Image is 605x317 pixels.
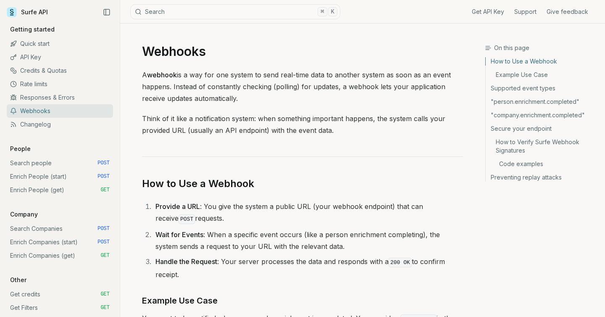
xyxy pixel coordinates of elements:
[100,291,110,298] span: GET
[142,113,463,136] p: Think of it like a notification system: when something important happens, the system calls your p...
[155,257,217,266] strong: Handle the Request
[486,68,598,82] a: Example Use Case
[147,71,177,79] strong: webhook
[318,7,327,16] kbd: ⌘
[7,6,48,18] a: Surfe API
[155,202,200,211] strong: Provide a URL
[97,173,110,180] span: POST
[7,118,113,131] a: Changelog
[97,225,110,232] span: POST
[7,104,113,118] a: Webhooks
[7,222,113,235] a: Search Companies POST
[7,91,113,104] a: Responses & Errors
[7,288,113,301] a: Get credits GET
[97,160,110,166] span: POST
[142,294,218,307] a: Example Use Case
[153,229,463,252] li: : When a specific event occurs (like a person enrichment completing), the system sends a request ...
[97,239,110,246] span: POST
[142,69,463,104] p: A is a way for one system to send real-time data to another system as soon as an event happens. I...
[514,8,537,16] a: Support
[486,82,598,95] a: Supported event types
[7,25,58,34] p: Getting started
[486,135,598,157] a: How to Verify Surfe Webhook Signatures
[7,37,113,50] a: Quick start
[485,44,598,52] h3: On this page
[7,77,113,91] a: Rate limits
[179,214,195,224] code: POST
[486,157,598,171] a: Code examples
[7,301,113,314] a: Get Filters GET
[7,183,113,197] a: Enrich People (get) GET
[389,258,412,267] code: 200 OK
[328,7,337,16] kbd: K
[153,256,463,280] li: : Your server processes the data and responds with a to confirm receipt.
[547,8,588,16] a: Give feedback
[7,64,113,77] a: Credits & Quotas
[7,210,41,219] p: Company
[472,8,504,16] a: Get API Key
[7,50,113,64] a: API Key
[7,170,113,183] a: Enrich People (start) POST
[7,235,113,249] a: Enrich Companies (start) POST
[130,4,340,19] button: Search⌘K
[100,304,110,311] span: GET
[7,156,113,170] a: Search people POST
[142,44,463,59] h1: Webhooks
[486,108,598,122] a: "company.enrichment.completed"
[7,145,34,153] p: People
[100,6,113,18] button: Collapse Sidebar
[7,276,30,284] p: Other
[486,57,598,68] a: How to Use a Webhook
[7,249,113,262] a: Enrich Companies (get) GET
[153,201,463,225] li: : You give the system a public URL (your webhook endpoint) that can receive requests.
[486,171,598,182] a: Preventing replay attacks
[142,177,254,190] a: How to Use a Webhook
[486,95,598,108] a: "person.enrichment.completed"
[100,252,110,259] span: GET
[155,230,203,239] strong: Wait for Events
[486,122,598,135] a: Secure your endpoint
[100,187,110,193] span: GET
